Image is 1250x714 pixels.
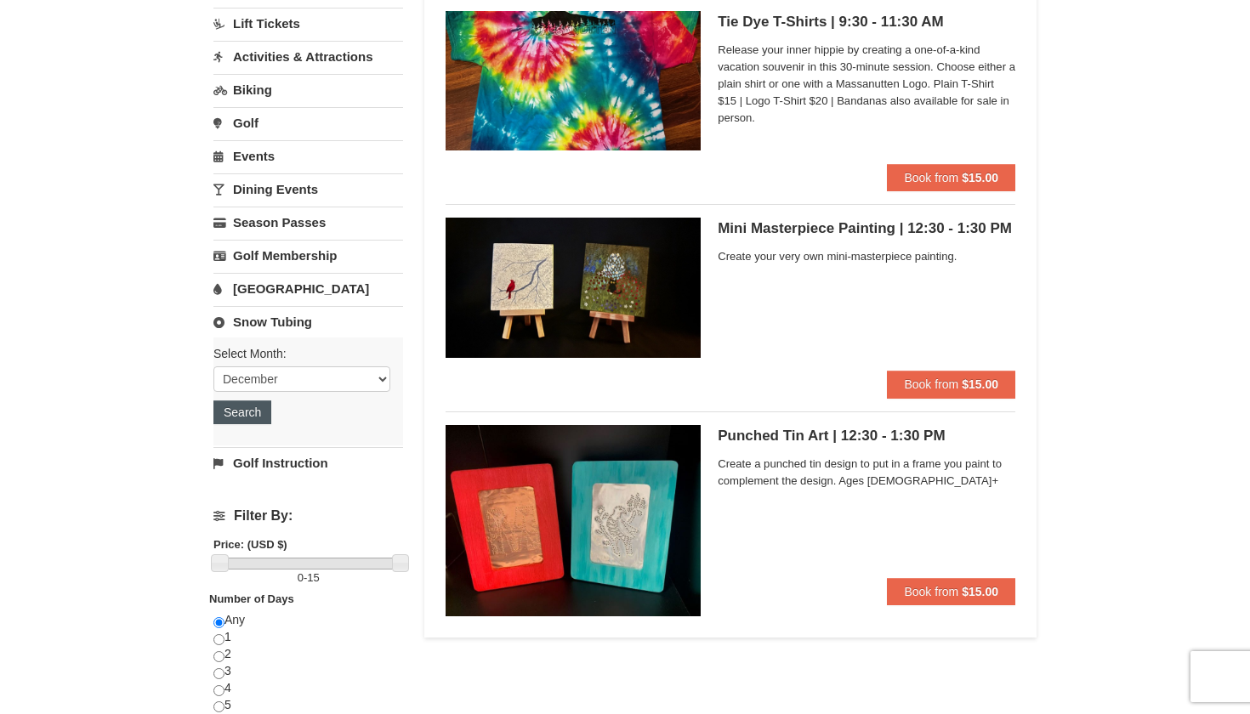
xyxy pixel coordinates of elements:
a: [GEOGRAPHIC_DATA] [213,273,403,304]
span: Release your inner hippie by creating a one-of-a-kind vacation souvenir in this 30-minute session... [718,42,1015,127]
img: 6619869-1756-9fb04209.png [446,218,701,357]
span: Book from [904,585,958,598]
a: Activities & Attractions [213,41,403,72]
button: Book from $15.00 [887,164,1015,191]
label: Select Month: [213,345,390,362]
strong: $15.00 [962,377,998,391]
label: - [213,569,403,586]
strong: Number of Days [209,592,294,605]
h5: Punched Tin Art | 12:30 - 1:30 PM [718,428,1015,445]
button: Book from $15.00 [887,371,1015,398]
a: Season Passes [213,207,403,238]
a: Biking [213,74,403,105]
strong: $15.00 [962,585,998,598]
a: Golf Instruction [213,447,403,479]
strong: Price: (USD $) [213,538,287,551]
img: 6619869-1512-3c4c33a7.png [446,11,701,150]
h5: Mini Masterpiece Painting | 12:30 - 1:30 PM [718,220,1015,237]
strong: $15.00 [962,171,998,184]
h4: Filter By: [213,508,403,524]
a: Golf Membership [213,240,403,271]
span: Book from [904,171,958,184]
span: 15 [307,571,319,584]
a: Events [213,140,403,172]
a: Lift Tickets [213,8,403,39]
button: Book from $15.00 [887,578,1015,605]
a: Snow Tubing [213,306,403,337]
a: Golf [213,107,403,139]
a: Dining Events [213,173,403,205]
span: Book from [904,377,958,391]
h5: Tie Dye T-Shirts | 9:30 - 11:30 AM [718,14,1015,31]
img: 6619869-1399-a357e133.jpg [446,425,701,616]
span: 0 [298,571,304,584]
button: Search [213,400,271,424]
span: Create a punched tin design to put in a frame you paint to complement the design. Ages [DEMOGRAPH... [718,456,1015,490]
span: Create your very own mini-masterpiece painting. [718,248,1015,265]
